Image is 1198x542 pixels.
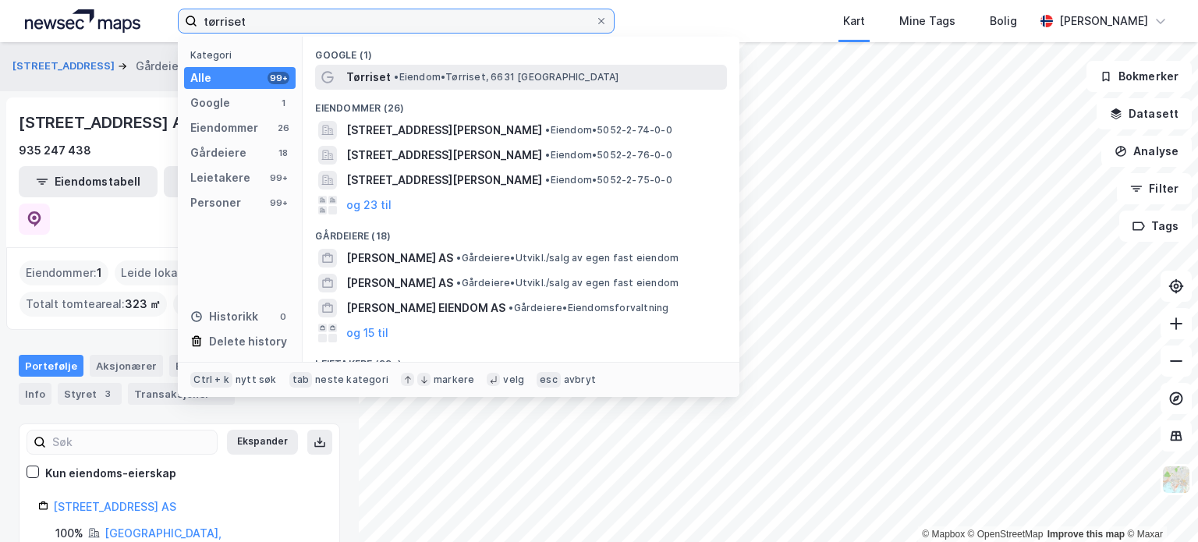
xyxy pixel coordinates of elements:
button: Bokmerker [1086,61,1192,92]
span: Gårdeiere • Utvikl./salg av egen fast eiendom [456,252,679,264]
div: Kontrollprogram for chat [1120,467,1198,542]
div: Leide lokasjoner : [115,260,225,285]
div: Totalt tomteareal : [19,292,167,317]
button: Ekspander [227,430,298,455]
img: logo.a4113a55bc3d86da70a041830d287a7e.svg [25,9,140,33]
input: Søk på adresse, matrikkel, gårdeiere, leietakere eller personer [197,9,595,33]
div: Leietakere (99+) [303,345,739,374]
div: 1 [277,97,289,109]
div: Kategori [190,49,296,61]
div: Historikk [190,307,258,326]
div: Gårdeiere [190,143,246,162]
div: tab [289,372,313,388]
div: 18 [277,147,289,159]
div: nytt søk [236,374,277,386]
div: Eiendommer (26) [303,90,739,118]
button: Leietakertabell [164,166,303,197]
span: [PERSON_NAME] AS [346,249,453,267]
div: Styret [58,383,122,405]
div: Gårdeiere (18) [303,218,739,246]
div: avbryt [564,374,596,386]
div: neste kategori [315,374,388,386]
a: [STREET_ADDRESS] AS [53,500,176,513]
div: markere [434,374,474,386]
span: [PERSON_NAME] EIENDOM AS [346,299,505,317]
div: esc [537,372,561,388]
button: Filter [1117,173,1192,204]
div: 99+ [268,72,289,84]
div: [STREET_ADDRESS] AS [19,110,196,135]
span: Tørriset [346,68,391,87]
div: Gårdeier [136,57,183,76]
button: Eiendomstabell [19,166,158,197]
span: • [456,277,461,289]
div: Mine Tags [899,12,955,30]
span: • [394,71,399,83]
span: • [545,149,550,161]
div: Eiendommer [169,355,265,377]
div: velg [503,374,524,386]
span: Eiendom • 5052-2-76-0-0 [545,149,672,161]
div: Leietakere [190,168,250,187]
span: [PERSON_NAME] AS [346,274,453,292]
span: Eiendom • 5052-2-74-0-0 [545,124,672,136]
span: [STREET_ADDRESS][PERSON_NAME] [346,121,542,140]
div: Eiendommer [190,119,258,137]
div: Aksjonærer [90,355,163,377]
div: 99+ [268,197,289,209]
div: Ctrl + k [190,372,232,388]
span: Eiendom • 5052-2-75-0-0 [545,174,672,186]
div: Alle [190,69,211,87]
div: 935 247 438 [19,141,91,160]
img: Z [1161,465,1191,494]
div: Kun eiendoms-eierskap [45,464,176,483]
span: Eiendom • Tørriset, 6631 [GEOGRAPHIC_DATA] [394,71,618,83]
a: Mapbox [922,529,965,540]
div: 26 [277,122,289,134]
div: [PERSON_NAME] [1059,12,1148,30]
div: Bolig [990,12,1017,30]
span: Gårdeiere • Eiendomsforvaltning [509,302,668,314]
button: Tags [1119,211,1192,242]
div: Info [19,383,51,405]
div: Delete history [209,332,287,351]
div: Eiendommer : [19,260,108,285]
a: Improve this map [1047,529,1125,540]
span: Gårdeiere • Utvikl./salg av egen fast eiendom [456,277,679,289]
div: Portefølje [19,355,83,377]
div: 3 [100,386,115,402]
span: [STREET_ADDRESS][PERSON_NAME] [346,171,542,190]
button: Datasett [1097,98,1192,129]
button: Analyse [1101,136,1192,167]
span: 323 ㎡ [125,295,161,314]
button: og 23 til [346,196,392,214]
div: 99+ [268,172,289,184]
div: Kart [843,12,865,30]
button: og 15 til [346,324,388,342]
div: 0 [277,310,289,323]
span: • [509,302,513,314]
button: [STREET_ADDRESS] [12,58,118,74]
span: 1 [97,264,102,282]
span: • [545,124,550,136]
iframe: Chat Widget [1120,467,1198,542]
a: OpenStreetMap [968,529,1044,540]
div: Google [190,94,230,112]
span: [STREET_ADDRESS][PERSON_NAME] [346,146,542,165]
div: Personer [190,193,241,212]
span: • [545,174,550,186]
input: Søk [46,430,217,454]
div: Totalt byggareal : [173,292,314,317]
div: Google (1) [303,37,739,65]
div: Transaksjoner [128,383,235,405]
span: • [456,252,461,264]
